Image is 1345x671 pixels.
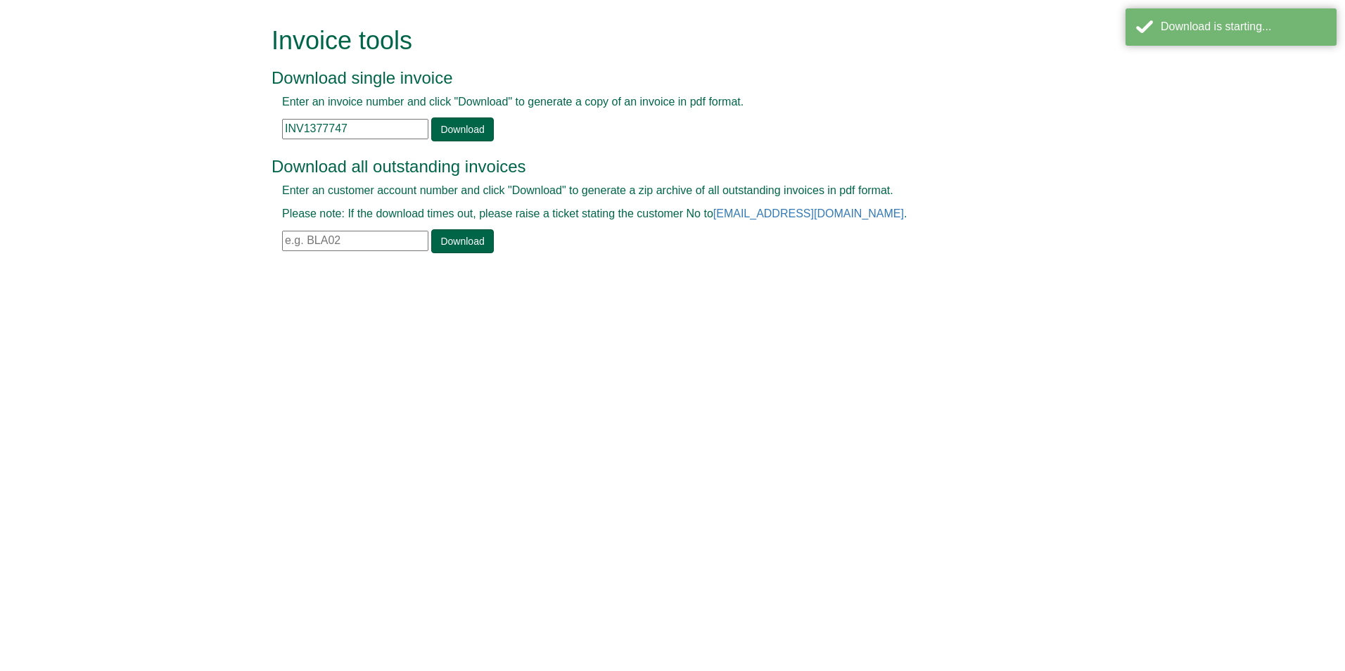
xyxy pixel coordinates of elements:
h3: Download all outstanding invoices [272,158,1042,176]
h1: Invoice tools [272,27,1042,55]
h3: Download single invoice [272,69,1042,87]
a: [EMAIL_ADDRESS][DOMAIN_NAME] [713,207,904,219]
input: e.g. INV1234 [282,119,428,139]
a: Download [431,117,493,141]
p: Please note: If the download times out, please raise a ticket stating the customer No to . [282,206,1031,222]
p: Enter an invoice number and click "Download" to generate a copy of an invoice in pdf format. [282,94,1031,110]
p: Enter an customer account number and click "Download" to generate a zip archive of all outstandin... [282,183,1031,199]
input: e.g. BLA02 [282,231,428,251]
a: Download [431,229,493,253]
div: Download is starting... [1161,19,1326,35]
